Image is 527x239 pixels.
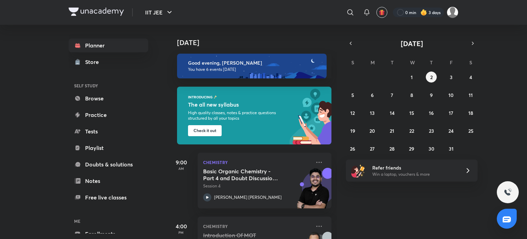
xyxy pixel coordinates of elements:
[450,74,453,80] abbr: October 3, 2025
[372,164,457,171] h6: Refer friends
[85,58,103,66] div: Store
[448,92,454,98] abbr: October 10, 2025
[468,110,473,116] abbr: October 18, 2025
[203,183,311,189] p: Session 4
[430,74,433,80] abbr: October 2, 2025
[188,95,213,99] p: INTRODUCING
[465,72,476,83] button: October 4, 2025
[465,107,476,118] button: October 18, 2025
[177,54,327,78] img: evening
[69,157,148,171] a: Doubts & solutions
[406,143,417,154] button: October 29, 2025
[387,107,398,118] button: October 14, 2025
[448,128,454,134] abbr: October 24, 2025
[387,143,398,154] button: October 28, 2025
[449,145,454,152] abbr: October 31, 2025
[391,92,393,98] abbr: October 7, 2025
[411,74,413,80] abbr: October 1, 2025
[167,158,195,166] h5: 9:00
[426,143,437,154] button: October 30, 2025
[69,174,148,188] a: Notes
[203,158,311,166] p: Chemistry
[430,92,433,98] abbr: October 9, 2025
[389,145,395,152] abbr: October 28, 2025
[69,124,148,138] a: Tests
[371,92,374,98] abbr: October 6, 2025
[69,215,148,227] h6: ME
[188,60,320,66] h6: Good evening, [PERSON_NAME]
[203,168,289,182] h5: Basic Organic Chemistry - Part 4 and Doubt Discussion Class
[447,7,458,18] img: Ritam Pramanik
[426,107,437,118] button: October 16, 2025
[387,125,398,136] button: October 21, 2025
[355,39,468,48] button: [DATE]
[167,166,195,171] p: AM
[351,59,354,66] abbr: Sunday
[69,80,148,91] h6: SELF STUDY
[347,89,358,100] button: October 5, 2025
[410,59,415,66] abbr: Wednesday
[379,9,385,15] img: avatar
[406,107,417,118] button: October 15, 2025
[69,8,124,18] a: Company Logo
[420,9,427,16] img: streak
[69,141,148,155] a: Playlist
[69,191,148,204] a: Free live classes
[426,72,437,83] button: October 2, 2025
[177,39,338,47] h4: [DATE]
[370,128,375,134] abbr: October 20, 2025
[188,100,278,109] h5: The all new syllabus
[350,110,355,116] abbr: October 12, 2025
[69,8,124,16] img: Company Logo
[367,125,378,136] button: October 20, 2025
[167,222,195,230] h5: 4:00
[203,232,289,239] h5: Introduction Of MOT
[468,128,473,134] abbr: October 25, 2025
[465,125,476,136] button: October 25, 2025
[446,125,457,136] button: October 24, 2025
[351,164,365,177] img: referral
[69,108,148,122] a: Practice
[446,143,457,154] button: October 31, 2025
[294,168,331,215] img: unacademy
[370,110,375,116] abbr: October 13, 2025
[69,55,148,69] a: Store
[429,128,434,134] abbr: October 23, 2025
[406,89,417,100] button: October 8, 2025
[504,188,512,196] img: ttu
[167,230,195,235] p: PM
[350,145,355,152] abbr: October 26, 2025
[367,89,378,100] button: October 6, 2025
[372,171,457,177] p: Win a laptop, vouchers & more
[446,89,457,100] button: October 10, 2025
[426,89,437,100] button: October 9, 2025
[449,110,453,116] abbr: October 17, 2025
[370,145,375,152] abbr: October 27, 2025
[69,91,148,105] a: Browse
[409,145,414,152] abbr: October 29, 2025
[391,59,394,66] abbr: Tuesday
[390,110,395,116] abbr: October 14, 2025
[390,128,394,134] abbr: October 21, 2025
[367,143,378,154] button: October 27, 2025
[347,107,358,118] button: October 12, 2025
[347,143,358,154] button: October 26, 2025
[213,95,217,99] img: feature
[409,110,414,116] abbr: October 15, 2025
[69,39,148,52] a: Planner
[387,89,398,100] button: October 7, 2025
[469,59,472,66] abbr: Saturday
[347,125,358,136] button: October 19, 2025
[214,194,282,200] p: [PERSON_NAME] [PERSON_NAME]
[188,125,222,136] button: Check it out
[446,72,457,83] button: October 3, 2025
[350,128,355,134] abbr: October 19, 2025
[367,107,378,118] button: October 13, 2025
[450,59,453,66] abbr: Friday
[469,74,472,80] abbr: October 4, 2025
[371,59,375,66] abbr: Monday
[465,89,476,100] button: October 11, 2025
[410,92,413,98] abbr: October 8, 2025
[406,72,417,83] button: October 1, 2025
[429,110,434,116] abbr: October 16, 2025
